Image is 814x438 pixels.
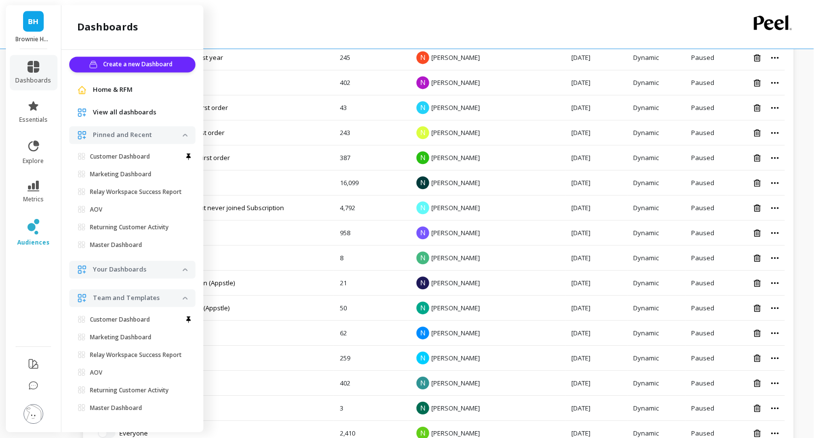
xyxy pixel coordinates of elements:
span: Home & RFM [93,85,133,95]
td: Dynamic [628,145,686,170]
button: Create a new Dashboard [69,56,196,72]
td: Dynamic [628,170,686,195]
td: 50 [334,296,408,321]
span: audiences [17,239,50,246]
img: navigation item icon [77,85,87,95]
div: This audience is paused because it hasn't been used in the last 30 days, opening it will resume it. [692,203,722,212]
span: N [417,226,429,239]
td: 62 [334,321,408,346]
td: [DATE] [566,296,628,321]
img: down caret icon [183,268,188,271]
td: [DATE] [566,45,628,70]
td: Dynamic [628,396,686,421]
span: [PERSON_NAME] [432,278,480,287]
p: AOV [90,206,102,214]
span: N [417,126,429,139]
td: 259 [334,346,408,371]
td: 3 [334,396,408,421]
span: View all dashboards [93,108,156,117]
span: [PERSON_NAME] [432,354,480,362]
p: Brownie Heaven [16,35,52,43]
span: [PERSON_NAME] [432,328,480,337]
td: [DATE] [566,246,628,271]
div: This audience is paused because it hasn't been used in the last 30 days, opening it will resume it. [692,278,722,287]
span: [PERSON_NAME] [432,153,480,162]
td: [DATE] [566,321,628,346]
p: Master Dashboard [90,241,142,249]
td: Dynamic [628,195,686,220]
span: [PERSON_NAME] [432,253,480,262]
span: essentials [19,116,48,124]
span: N [417,201,429,214]
span: N [417,301,429,314]
p: Relay Workspace Success Report [90,188,182,196]
img: navigation item icon [77,108,87,117]
td: [DATE] [566,95,628,120]
div: This audience is paused because it hasn't been used in the last 30 days, opening it will resume it. [692,303,722,312]
p: Returning Customer Activity [90,386,168,394]
span: N [417,151,429,164]
td: 21 [334,271,408,296]
td: Dynamic [628,246,686,271]
td: [DATE] [566,346,628,371]
span: [PERSON_NAME] [432,128,480,137]
td: 387 [334,145,408,170]
p: Pinned and Recent [93,130,183,140]
div: This audience is paused because it hasn't been used in the last 30 days, opening it will resume it. [692,178,722,187]
span: N [417,51,429,64]
span: [PERSON_NAME] [432,404,480,412]
td: [DATE] [566,220,628,246]
td: 43 [334,95,408,120]
p: Customer Dashboard [90,316,150,324]
td: [DATE] [566,396,628,421]
td: [DATE] [566,145,628,170]
td: Dynamic [628,70,686,95]
h2: dashboards [77,20,138,34]
div: This audience is paused because it hasn't been used in the last 30 days, opening it will resume it. [692,228,722,237]
span: N [417,101,429,114]
p: Master Dashboard [90,404,142,412]
p: Your Dashboards [93,265,183,274]
span: N [417,76,429,89]
p: AOV [90,369,102,377]
span: N [417,176,429,189]
a: View all dashboards [93,108,188,117]
div: This audience is paused because it hasn't been used in the last 30 days, opening it will resume it. [692,103,722,112]
td: Dynamic [628,120,686,145]
p: Relay Workspace Success Report [90,351,182,359]
span: [PERSON_NAME] [432,78,480,87]
div: This audience is paused because it hasn't been used in the last 30 days, opening it will resume it. [692,379,722,387]
span: [PERSON_NAME] [432,53,480,62]
td: Dynamic [628,45,686,70]
td: Dynamic [628,220,686,246]
img: profile picture [24,404,43,424]
p: Marketing Dashboard [90,333,151,341]
td: 402 [334,371,408,396]
span: N [417,276,429,289]
span: N [417,352,429,364]
p: Team and Templates [93,293,183,303]
td: [DATE] [566,120,628,145]
td: [DATE] [566,271,628,296]
td: Dynamic [628,346,686,371]
div: This audience is paused because it hasn't been used in the last 30 days, opening it will resume it. [692,354,722,362]
p: Marketing Dashboard [90,170,151,178]
div: This audience is paused because it hasn't been used in the last 30 days, opening it will resume it. [692,253,722,262]
td: Dynamic [628,296,686,321]
span: BH [28,16,39,27]
td: Dynamic [628,371,686,396]
img: navigation item icon [77,265,87,274]
span: [PERSON_NAME] [432,178,480,187]
span: [PERSON_NAME] [432,303,480,312]
span: [PERSON_NAME] [432,379,480,387]
td: 4,792 [334,195,408,220]
td: Dynamic [628,95,686,120]
span: metrics [23,195,44,203]
div: This audience is paused because it hasn't been used in the last 30 days, opening it will resume it. [692,128,722,137]
td: 8 [334,246,408,271]
div: This audience is paused because it hasn't been used in the last 30 days, opening it will resume it. [692,53,722,62]
span: [PERSON_NAME] [432,103,480,112]
td: Dynamic [628,321,686,346]
span: Create a new Dashboard [103,59,175,69]
a: Everyone [119,429,148,438]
